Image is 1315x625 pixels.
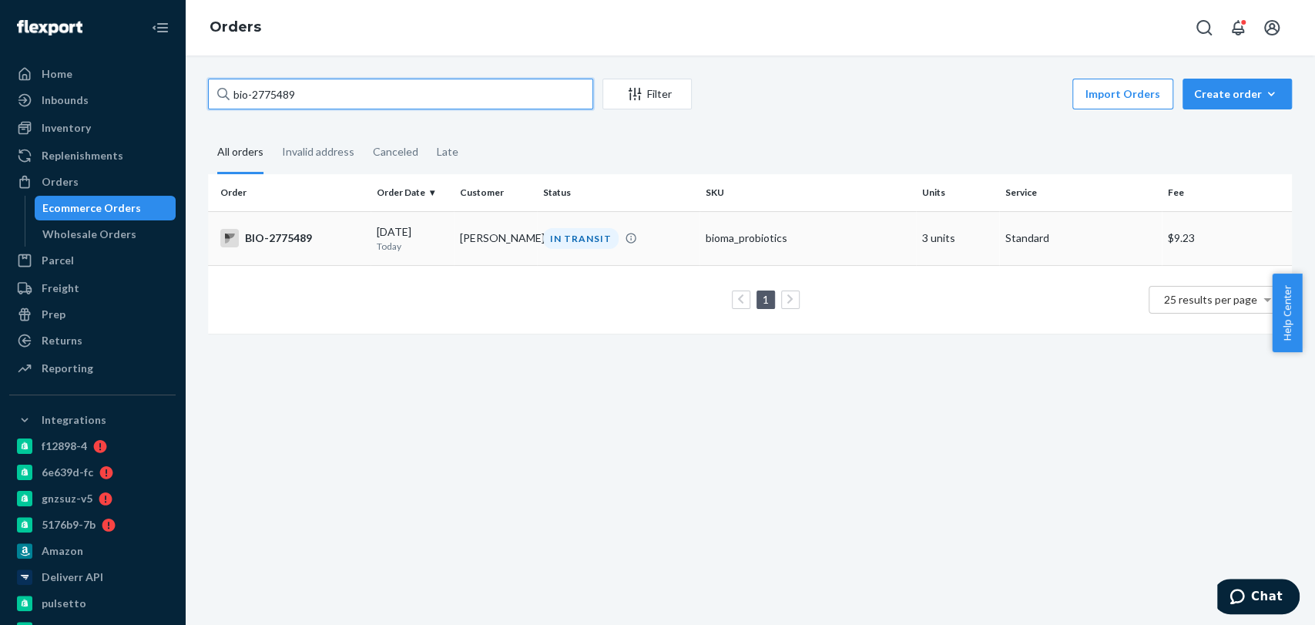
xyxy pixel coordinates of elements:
[1182,79,1292,109] button: Create order
[9,434,176,459] a: f12898-4
[42,148,123,163] div: Replenishments
[282,132,354,172] div: Invalid address
[9,170,176,194] a: Orders
[9,276,176,301] a: Freight
[1072,79,1173,109] button: Import Orders
[42,281,79,296] div: Freight
[42,543,83,559] div: Amazon
[699,174,916,211] th: SKU
[42,596,86,611] div: pulsetto
[1194,86,1280,102] div: Create order
[1189,12,1219,43] button: Open Search Box
[1272,274,1302,352] button: Help Center
[145,12,176,43] button: Close Navigation
[42,253,74,268] div: Parcel
[197,5,273,50] ol: breadcrumbs
[9,116,176,140] a: Inventory
[42,439,87,454] div: f12898-4
[9,302,176,327] a: Prep
[9,248,176,273] a: Parcel
[9,460,176,485] a: 6e639d-fc
[208,79,593,109] input: Search orders
[9,539,176,563] a: Amazon
[210,18,261,35] a: Orders
[9,591,176,616] a: pulsetto
[42,174,79,190] div: Orders
[42,412,106,428] div: Integrations
[9,408,176,432] button: Integrations
[537,174,699,211] th: Status
[42,200,141,216] div: Ecommerce Orders
[454,211,537,265] td: [PERSON_NAME]
[602,79,692,109] button: Filter
[916,211,999,265] td: 3 units
[1217,579,1300,617] iframe: Opens a widget where you can chat to one of our agents
[9,62,176,86] a: Home
[373,132,418,172] div: Canceled
[42,66,72,82] div: Home
[42,92,89,108] div: Inbounds
[208,174,371,211] th: Order
[42,227,136,242] div: Wholesale Orders
[42,361,93,376] div: Reporting
[9,88,176,113] a: Inbounds
[1162,211,1292,265] td: $9.23
[42,120,91,136] div: Inventory
[916,174,999,211] th: Units
[377,240,448,253] p: Today
[42,570,103,585] div: Deliverr API
[1256,12,1287,43] button: Open account menu
[706,230,910,246] div: bioma_probiotics
[9,486,176,511] a: gnzsuz-v5
[543,228,619,249] div: IN TRANSIT
[9,143,176,168] a: Replenishments
[1162,174,1292,211] th: Fee
[217,132,263,174] div: All orders
[9,356,176,381] a: Reporting
[1005,230,1156,246] p: Standard
[220,229,364,247] div: BIO-2775489
[460,186,531,199] div: Customer
[1164,293,1257,306] span: 25 results per page
[17,20,82,35] img: Flexport logo
[999,174,1162,211] th: Service
[35,222,176,247] a: Wholesale Orders
[603,86,691,102] div: Filter
[42,333,82,348] div: Returns
[1223,12,1253,43] button: Open notifications
[371,174,454,211] th: Order Date
[377,224,448,253] div: [DATE]
[9,565,176,590] a: Deliverr API
[35,196,176,220] a: Ecommerce Orders
[9,512,176,537] a: 5176b9-7b
[42,465,93,480] div: 6e639d-fc
[9,328,176,353] a: Returns
[42,517,96,533] div: 5176b9-7b
[42,307,65,322] div: Prep
[42,491,92,506] div: gnzsuz-v5
[760,293,772,306] a: Page 1 is your current page
[437,132,458,172] div: Late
